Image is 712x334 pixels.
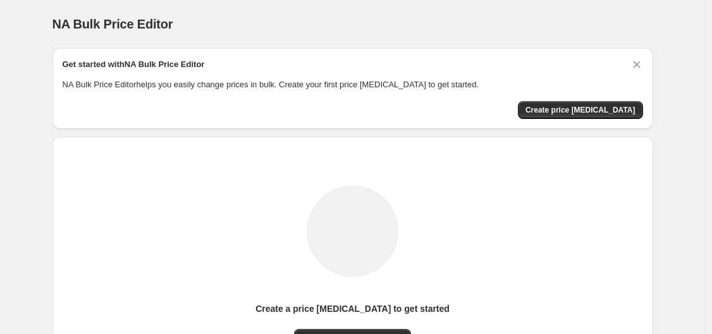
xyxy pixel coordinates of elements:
button: Dismiss card [630,58,643,71]
p: NA Bulk Price Editor helps you easily change prices in bulk. Create your first price [MEDICAL_DAT... [63,78,643,91]
span: NA Bulk Price Editor [52,17,173,31]
span: Create price [MEDICAL_DATA] [525,105,635,115]
p: Create a price [MEDICAL_DATA] to get started [255,302,450,315]
button: Create price change job [518,101,643,119]
h2: Get started with NA Bulk Price Editor [63,58,205,71]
